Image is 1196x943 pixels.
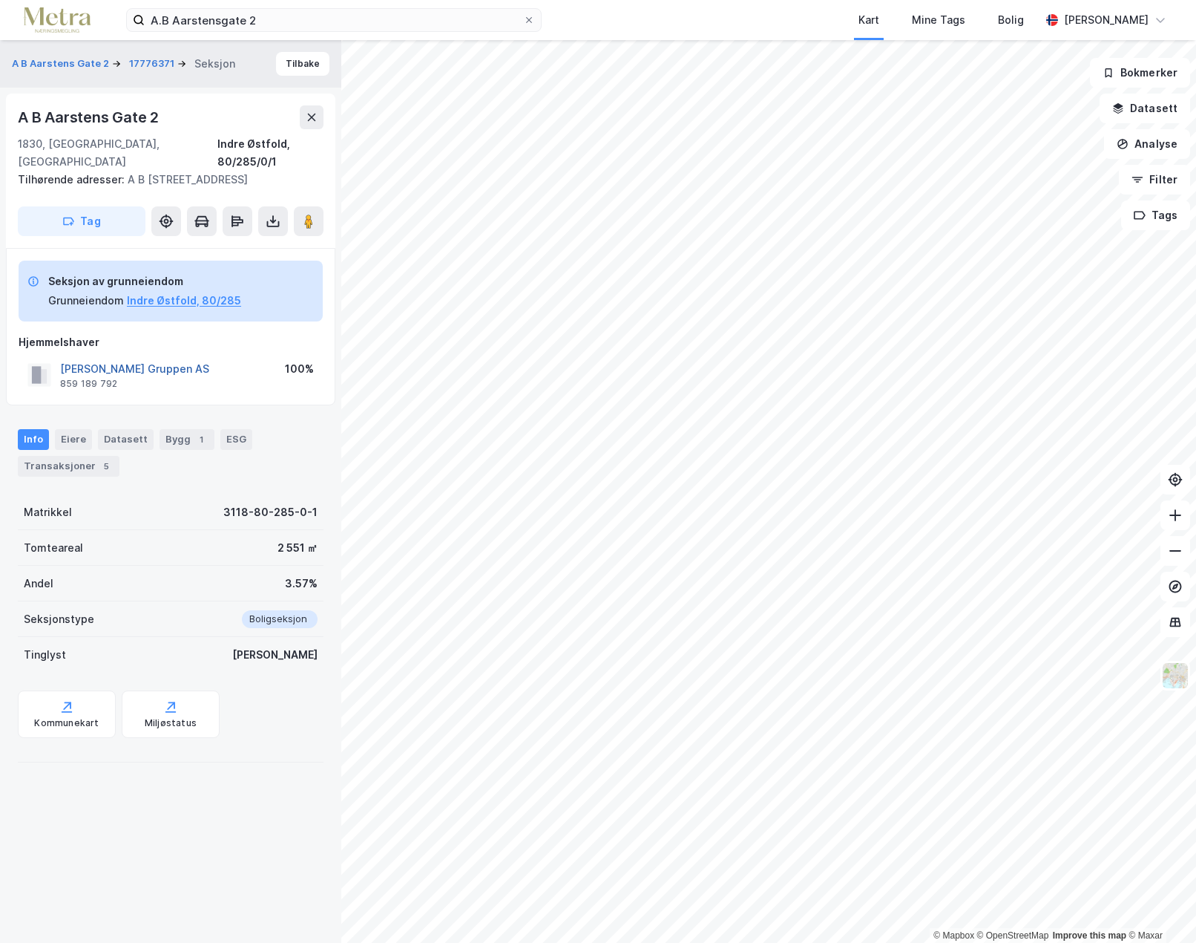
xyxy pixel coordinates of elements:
div: A B Aarstens Gate 2 [18,105,162,129]
div: Bolig [998,11,1024,29]
div: Seksjonstype [24,610,94,628]
div: Tinglyst [24,646,66,664]
div: Tomteareal [24,539,83,557]
span: Tilhørende adresser: [18,173,128,186]
button: Datasett [1100,94,1190,123]
div: Bygg [160,429,214,450]
button: Tilbake [276,52,329,76]
div: Mine Tags [912,11,965,29]
button: 17776371 [129,56,177,71]
div: 3118-80-285-0-1 [223,503,318,521]
div: [PERSON_NAME] [232,646,318,664]
div: Seksjon [194,55,235,73]
div: Kontrollprogram for chat [1122,872,1196,943]
div: Kommunekart [34,717,99,729]
div: Grunneiendom [48,292,124,310]
div: 5 [99,459,114,474]
button: Indre Østfold, 80/285 [127,292,241,310]
a: Improve this map [1053,930,1126,941]
button: Tags [1121,200,1190,230]
button: Filter [1119,165,1190,195]
div: Hjemmelshaver [19,333,323,351]
div: Miljøstatus [145,717,197,729]
div: Info [18,429,49,450]
div: Datasett [98,429,154,450]
div: Andel [24,575,53,593]
div: Seksjon av grunneiendom [48,273,241,290]
a: OpenStreetMap [977,930,1049,941]
div: 1830, [GEOGRAPHIC_DATA], [GEOGRAPHIC_DATA] [18,135,217,171]
input: Søk på adresse, matrikkel, gårdeiere, leietakere eller personer [145,9,523,31]
div: Matrikkel [24,503,72,521]
div: 1 [194,432,208,447]
a: Mapbox [933,930,974,941]
iframe: Chat Widget [1122,872,1196,943]
div: Kart [858,11,879,29]
img: Z [1161,662,1189,690]
button: Bokmerker [1090,58,1190,88]
div: ESG [220,429,252,450]
div: 859 189 792 [60,378,117,390]
div: Transaksjoner [18,456,119,477]
button: Analyse [1104,129,1190,159]
div: 100% [285,360,314,378]
div: 3.57% [285,575,318,593]
button: A B Aarstens Gate 2 [12,56,112,71]
button: Tag [18,206,145,236]
div: [PERSON_NAME] [1064,11,1149,29]
img: metra-logo.256734c3b2bbffee19d4.png [24,7,91,33]
div: Indre Østfold, 80/285/0/1 [217,135,323,171]
div: Eiere [55,429,92,450]
div: A B [STREET_ADDRESS] [18,171,312,189]
div: 2 551 ㎡ [277,539,318,557]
